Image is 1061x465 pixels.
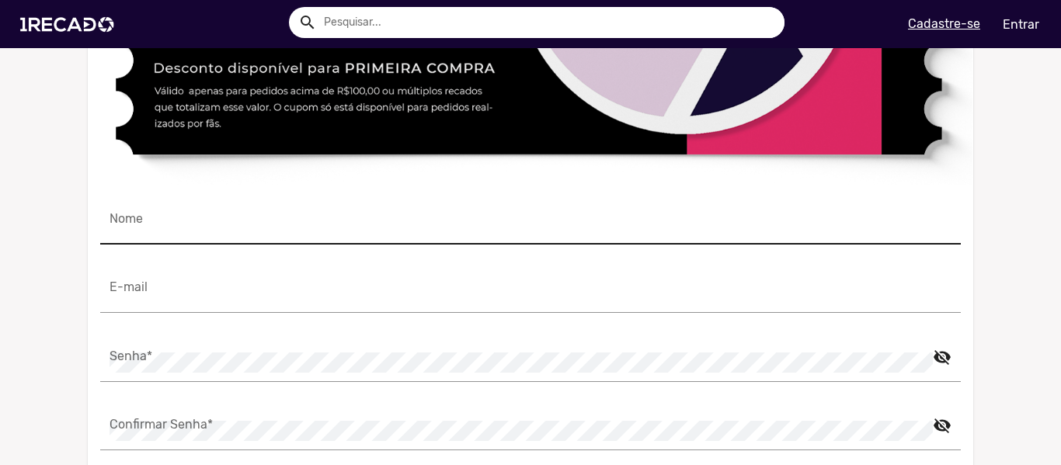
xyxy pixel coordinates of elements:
mat-icon: visibility_off [933,342,951,361]
input: Nome [110,215,951,235]
input: E-mail [110,283,951,304]
mat-icon: visibility_off [933,411,951,429]
input: Pesquisar... [312,7,784,38]
mat-icon: Example home icon [298,13,317,32]
button: Example home icon [293,8,320,35]
a: Entrar [993,11,1049,38]
u: Cadastre-se [908,16,980,31]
